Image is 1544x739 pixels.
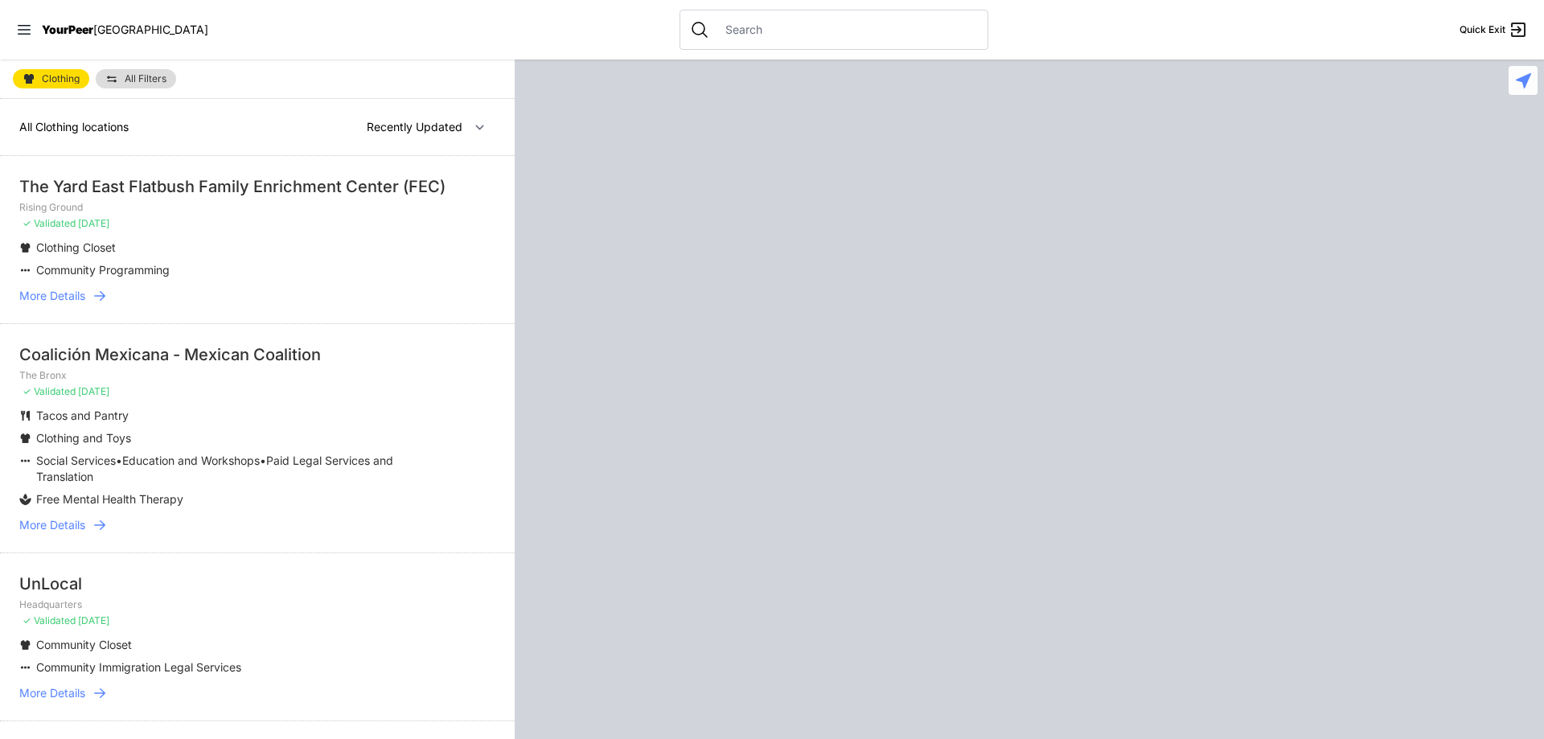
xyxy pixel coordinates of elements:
[23,385,76,397] span: ✓ Validated
[19,685,495,701] a: More Details
[19,343,495,366] div: Coalición Mexicana - Mexican Coalition
[36,409,129,422] span: Tacos and Pantry
[36,638,132,651] span: Community Closet
[1460,23,1505,36] span: Quick Exit
[19,685,85,701] span: More Details
[78,217,109,229] span: [DATE]
[23,217,76,229] span: ✓ Validated
[19,201,495,214] p: Rising Ground
[96,69,176,88] a: All Filters
[716,22,978,38] input: Search
[116,454,122,467] span: •
[125,74,166,84] span: All Filters
[42,23,93,36] span: YourPeer
[36,660,241,674] span: Community Immigration Legal Services
[36,240,116,254] span: Clothing Closet
[19,288,85,304] span: More Details
[36,431,131,445] span: Clothing and Toys
[42,25,208,35] a: YourPeer[GEOGRAPHIC_DATA]
[36,492,183,506] span: Free Mental Health Therapy
[1460,20,1528,39] a: Quick Exit
[19,288,495,304] a: More Details
[19,517,85,533] span: More Details
[19,175,495,198] div: The Yard East Flatbush Family Enrichment Center (FEC)
[19,573,495,595] div: UnLocal
[36,263,170,277] span: Community Programming
[42,74,80,84] span: Clothing
[78,614,109,626] span: [DATE]
[19,598,495,611] p: Headquarters
[122,454,260,467] span: Education and Workshops
[260,454,266,467] span: •
[19,517,495,533] a: More Details
[19,120,129,133] span: All Clothing locations
[78,385,109,397] span: [DATE]
[13,69,89,88] a: Clothing
[19,369,495,382] p: The Bronx
[93,23,208,36] span: [GEOGRAPHIC_DATA]
[36,454,116,467] span: Social Services
[23,614,76,626] span: ✓ Validated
